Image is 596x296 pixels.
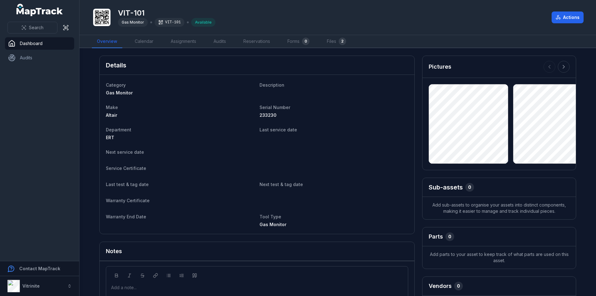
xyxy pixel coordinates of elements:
h2: Details [106,61,126,70]
span: Altair [106,112,117,118]
a: Forms0 [282,35,314,48]
a: Audits [5,52,74,64]
h3: Parts [429,232,443,241]
h3: Notes [106,247,122,256]
span: Make [106,105,118,110]
span: Service Certificate [106,166,146,171]
a: Overview [92,35,122,48]
span: Department [106,127,131,132]
h3: Vendors [429,282,452,290]
span: 233230 [260,112,277,118]
span: Next test & tag date [260,182,303,187]
span: Serial Number [260,105,290,110]
span: Last test & tag date [106,182,149,187]
span: Gas Monitor [106,90,133,95]
span: Gas Monitor [260,222,287,227]
h1: VIT-101 [118,8,215,18]
span: Next service date [106,149,144,155]
div: 2 [339,38,346,45]
div: VIT-101 [155,18,184,27]
span: Add sub-assets to organise your assets into distinct components, making it easier to manage and t... [422,197,576,219]
div: 0 [445,232,454,241]
div: Available [191,18,215,27]
strong: Contact MapTrack [19,266,60,271]
button: Search [7,22,57,34]
a: Calendar [130,35,158,48]
span: Warranty End Date [106,214,146,219]
span: Search [29,25,43,31]
span: Add parts to your asset to keep track of what parts are used on this asset. [422,246,576,269]
span: ERT [106,135,114,140]
span: Gas Monitor [122,20,144,25]
a: MapTrack [16,4,63,16]
a: Reservations [238,35,275,48]
a: Assignments [166,35,201,48]
span: Category [106,82,126,88]
div: 0 [302,38,309,45]
span: Tool Type [260,214,281,219]
a: Files2 [322,35,351,48]
div: 0 [454,282,463,290]
span: Description [260,82,284,88]
strong: Vitrinite [22,283,40,289]
a: Audits [209,35,231,48]
span: Warranty Certificate [106,198,150,203]
span: Last service date [260,127,297,132]
h3: Pictures [429,62,451,71]
div: 0 [465,183,474,192]
a: Dashboard [5,37,74,50]
button: Actions [552,11,584,23]
h2: Sub-assets [429,183,463,192]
